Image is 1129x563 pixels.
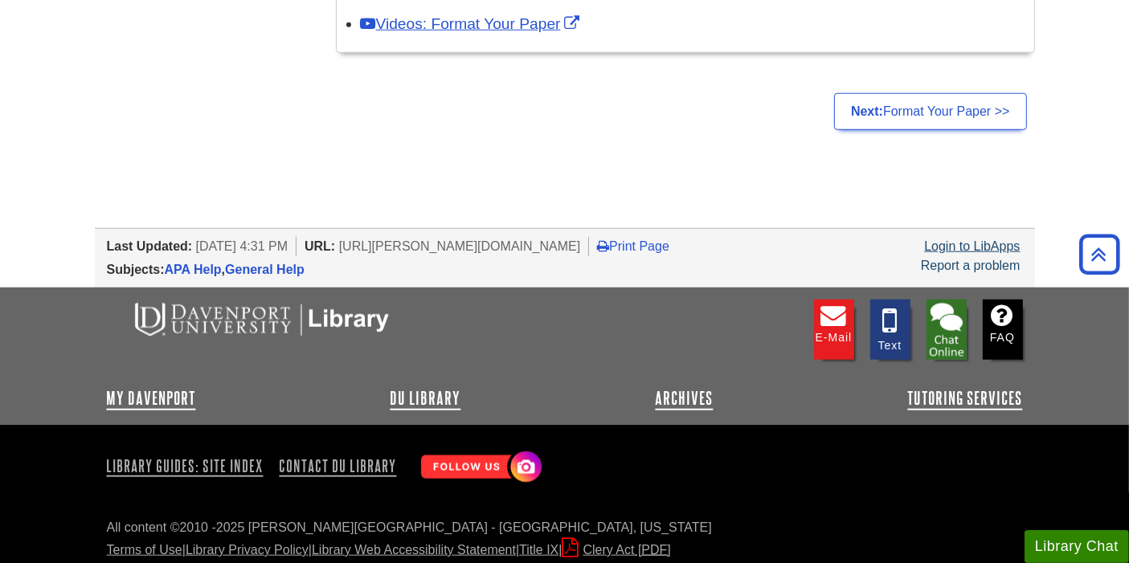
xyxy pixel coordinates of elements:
a: Text [870,300,910,360]
a: DU Library [391,389,461,408]
span: Last Updated: [107,239,193,253]
span: , [165,263,305,276]
a: Library Guides: Site Index [107,452,270,479]
li: Chat with Library [927,300,967,360]
a: Tutoring Services [908,389,1023,408]
a: Report a problem [921,259,1021,272]
a: FAQ [983,300,1023,360]
a: E-mail [814,300,854,360]
strong: Next: [851,104,883,118]
a: Link opens in new window [361,15,584,32]
a: Login to LibApps [924,239,1020,253]
a: Contact DU Library [273,452,403,479]
div: All content ©2010 - 2025 [PERSON_NAME][GEOGRAPHIC_DATA] - [GEOGRAPHIC_DATA], [US_STATE] | | | | [107,518,1023,560]
a: Print Page [597,239,669,253]
span: Subjects: [107,263,165,276]
img: Follow Us! Instagram [413,445,546,491]
a: Library Web Accessibility Statement [312,543,516,557]
a: Back to Top [1074,243,1125,265]
a: Clery Act [562,543,671,557]
span: URL: [305,239,335,253]
a: Title IX [519,543,558,557]
a: Archives [656,389,714,408]
img: DU Libraries [107,300,412,338]
span: [DATE] 4:31 PM [196,239,288,253]
span: [URL][PERSON_NAME][DOMAIN_NAME] [339,239,581,253]
a: Next:Format Your Paper >> [834,93,1026,130]
button: Library Chat [1025,530,1129,563]
a: General Help [225,263,305,276]
img: Library Chat [927,300,967,360]
i: Print Page [597,239,609,252]
a: APA Help [165,263,222,276]
a: Terms of Use [107,543,182,557]
a: My Davenport [107,389,196,408]
a: Library Privacy Policy [186,543,309,557]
